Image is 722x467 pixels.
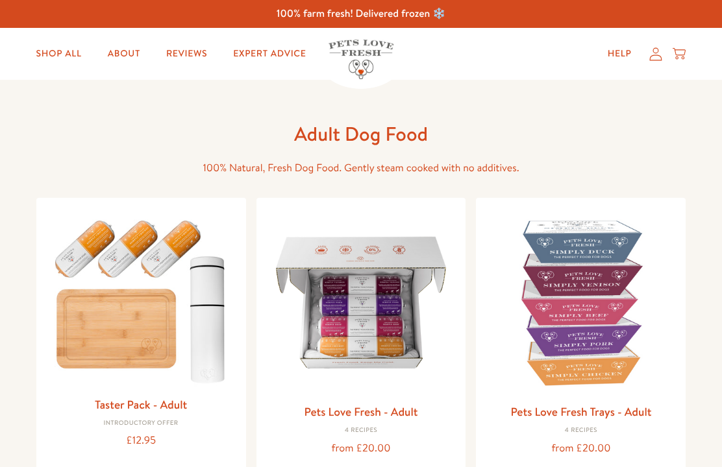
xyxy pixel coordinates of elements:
div: 4 Recipes [486,427,675,435]
a: Pets Love Fresh Trays - Adult [510,403,651,420]
a: Shop All [26,41,92,67]
div: Introductory Offer [47,420,236,427]
div: from £20.00 [486,440,675,457]
img: Pets Love Fresh Trays - Adult [486,208,675,397]
a: Pets Love Fresh - Adult [304,403,417,420]
img: Taster Pack - Adult [47,208,236,389]
a: About [97,41,151,67]
a: Reviews [156,41,218,67]
div: 4 Recipes [267,427,456,435]
h1: Adult Dog Food [153,121,569,147]
a: Help [597,41,642,67]
div: from £20.00 [267,440,456,457]
img: Pets Love Fresh - Adult [267,208,456,397]
div: £12.95 [47,432,236,449]
span: 100% Natural, Fresh Dog Food. Gently steam cooked with no additives. [203,161,519,175]
img: Pets Love Fresh [329,40,393,79]
a: Taster Pack - Adult [95,396,187,413]
a: Expert Advice [223,41,316,67]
